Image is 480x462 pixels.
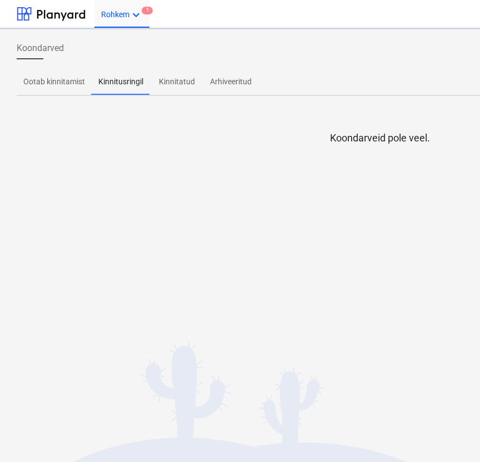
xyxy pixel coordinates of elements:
p: Kinnitatud [157,76,197,88]
p: Koondarveid pole veel. [330,131,430,145]
i: keyboard_arrow_down [129,8,143,22]
span: Koondarved [17,42,64,55]
p: Kinnitusringil [98,76,143,88]
span: 1 [142,7,153,14]
p: Arhiveeritud [210,76,252,88]
p: Ootab kinnitamist [23,76,85,88]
